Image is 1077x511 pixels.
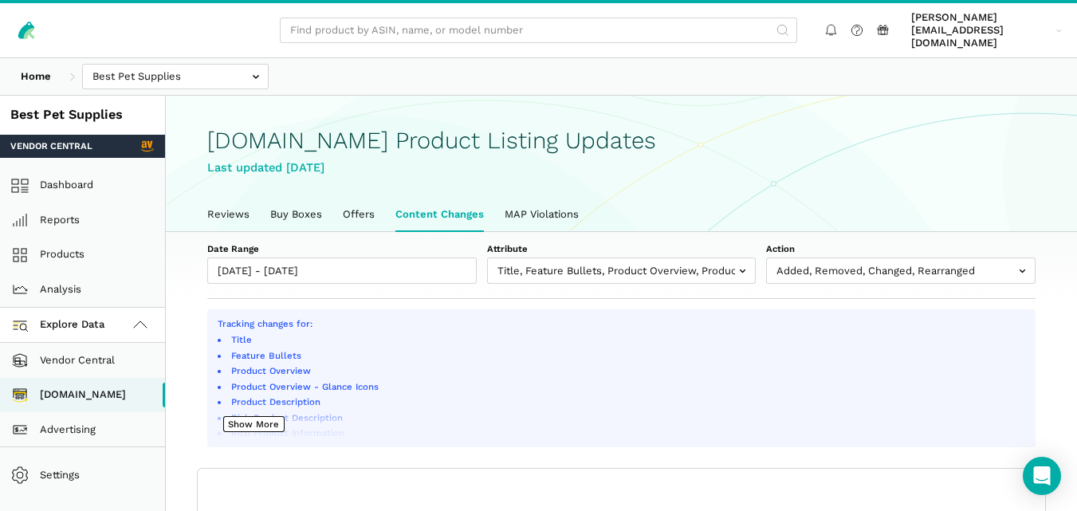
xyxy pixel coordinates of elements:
[766,242,1036,255] label: Action
[223,416,285,432] button: Show More
[280,18,797,44] input: Find product by ASIN, name, or model number
[906,9,1067,53] a: [PERSON_NAME][EMAIL_ADDRESS][DOMAIN_NAME]
[229,349,1025,362] li: Feature Bullets
[494,198,589,231] a: MAP Violations
[207,159,1036,177] div: Last updated [DATE]
[260,198,332,231] a: Buy Boxes
[385,198,494,231] a: Content Changes
[332,198,385,231] a: Offers
[766,257,1036,284] input: Added, Removed, Changed, Rearranged
[1023,457,1061,495] div: Open Intercom Messenger
[229,395,1025,408] li: Product Description
[487,242,757,255] label: Attribute
[10,140,92,152] span: Vendor Central
[207,128,1036,154] h1: [DOMAIN_NAME] Product Listing Updates
[229,411,1025,424] li: Rich Product Description
[229,364,1025,377] li: Product Overview
[229,426,1025,439] li: Rich Product Information
[229,380,1025,393] li: Product Overview - Glance Icons
[10,64,61,90] a: Home
[207,242,477,255] label: Date Range
[10,106,155,124] div: Best Pet Supplies
[197,198,260,231] a: Reviews
[218,317,1025,331] p: Tracking changes for:
[487,257,757,284] input: Title, Feature Bullets, Product Overview, Product Overview - Glance Icons, Product Description, R...
[82,64,269,90] input: Best Pet Supplies
[16,316,105,335] span: Explore Data
[911,11,1051,50] span: [PERSON_NAME][EMAIL_ADDRESS][DOMAIN_NAME]
[229,333,1025,346] li: Title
